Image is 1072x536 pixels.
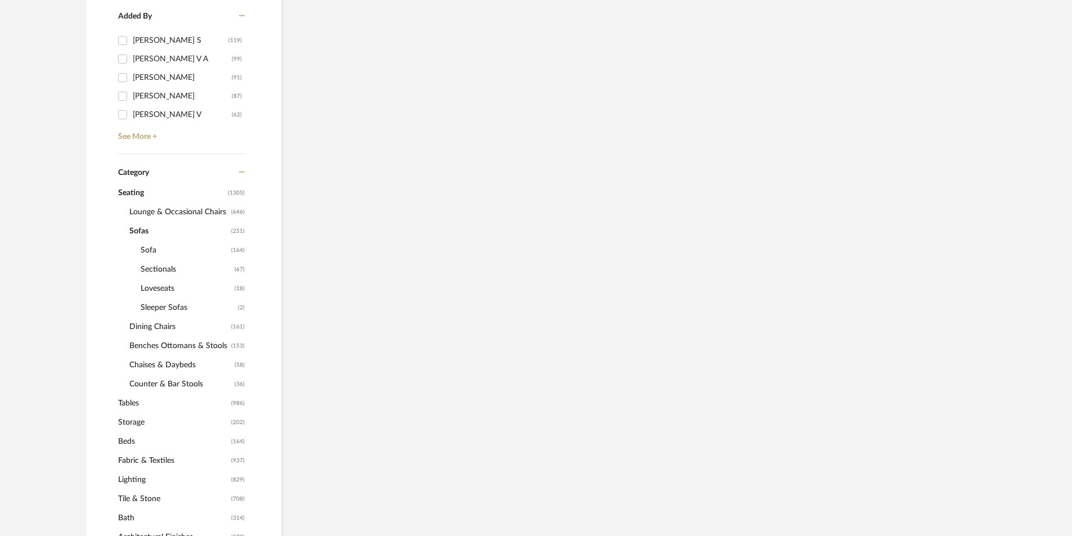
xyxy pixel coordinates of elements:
span: Benches Ottomans & Stools [129,336,228,355]
a: See More + [115,124,245,142]
span: Dining Chairs [129,317,228,336]
div: (62) [232,106,242,124]
span: (1305) [228,184,245,202]
div: [PERSON_NAME] V A [133,50,232,68]
span: (67) [235,260,245,278]
span: Chaises & Daybeds [129,355,232,375]
span: (18) [235,280,245,298]
span: (161) [231,318,245,336]
span: Sofa [141,241,228,260]
div: [PERSON_NAME] V [133,106,232,124]
span: (164) [231,241,245,259]
span: Added By [118,12,152,20]
span: (36) [235,375,245,393]
span: (153) [231,337,245,355]
div: [PERSON_NAME] [133,87,232,105]
div: (91) [232,69,242,87]
div: [PERSON_NAME] [133,69,232,87]
div: (87) [232,87,242,105]
span: (646) [231,203,245,221]
span: Bath [118,508,228,528]
span: Seating [118,183,225,202]
span: Fabric & Textiles [118,451,228,470]
span: Tables [118,394,228,413]
div: [PERSON_NAME] S [133,31,228,49]
span: Sleeper Sofas [141,298,235,317]
span: Counter & Bar Stools [129,375,232,394]
span: Category [118,168,149,178]
span: Lighting [118,470,228,489]
div: (119) [228,31,242,49]
span: Beds [118,432,228,451]
span: (164) [231,433,245,451]
span: Tile & Stone [118,489,228,508]
span: (251) [231,222,245,240]
span: Loveseats [141,279,232,298]
span: Sofas [129,222,228,241]
span: (314) [231,509,245,527]
span: (708) [231,490,245,508]
span: (2) [238,299,245,317]
span: Sectionals [141,260,232,279]
span: (937) [231,452,245,470]
span: Lounge & Occasional Chairs [129,202,228,222]
div: (99) [232,50,242,68]
span: (986) [231,394,245,412]
span: (829) [231,471,245,489]
span: (58) [235,356,245,374]
span: Storage [118,413,228,432]
span: (202) [231,413,245,431]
